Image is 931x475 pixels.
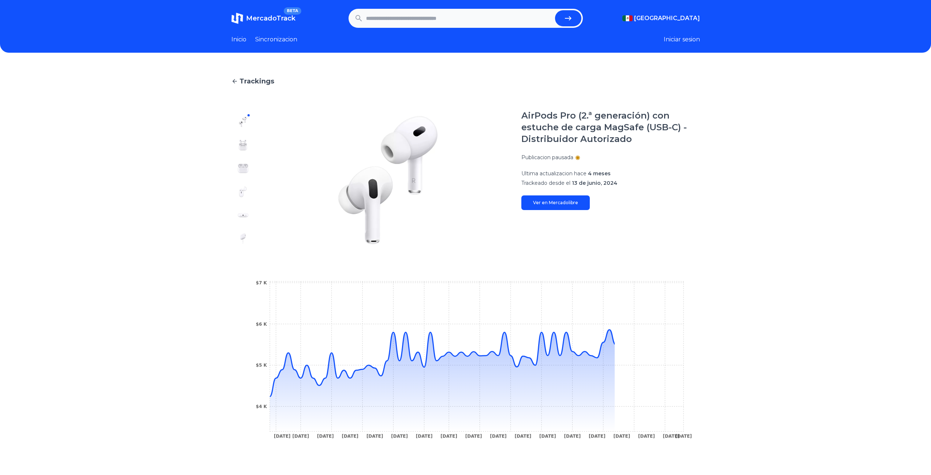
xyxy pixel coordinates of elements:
tspan: [DATE] [440,434,457,439]
a: MercadoTrackBETA [231,12,295,24]
tspan: [DATE] [613,434,630,439]
img: AirPods Pro (2.ª generación) con estuche de carga MagSafe (USB-C) - Distribuidor Autorizado [269,110,507,250]
tspan: [DATE] [589,434,606,439]
tspan: [DATE] [391,434,408,439]
tspan: [DATE] [342,434,358,439]
p: Publicacion pausada [521,154,573,161]
span: BETA [284,7,301,15]
tspan: $5 K [256,363,267,368]
span: MercadoTrack [246,14,295,22]
img: MercadoTrack [231,12,243,24]
tspan: [DATE] [564,434,581,439]
img: Mexico [622,15,633,21]
span: 13 de junio, 2024 [572,180,617,186]
span: Trackings [239,76,274,86]
a: Trackings [231,76,700,86]
span: Ultima actualizacion hace [521,170,586,177]
span: 4 meses [588,170,611,177]
tspan: [DATE] [366,434,383,439]
span: Trackeado desde el [521,180,570,186]
tspan: [DATE] [514,434,531,439]
tspan: [DATE] [465,434,482,439]
a: Sincronizacion [255,35,297,44]
tspan: [DATE] [317,434,334,439]
tspan: [DATE] [638,434,655,439]
tspan: [DATE] [675,434,692,439]
tspan: $4 K [256,404,267,409]
tspan: [DATE] [539,434,556,439]
span: [GEOGRAPHIC_DATA] [634,14,700,23]
tspan: [DATE] [273,434,290,439]
button: Iniciar sesion [664,35,700,44]
img: AirPods Pro (2.ª generación) con estuche de carga MagSafe (USB-C) - Distribuidor Autorizado [237,162,249,174]
tspan: [DATE] [292,434,309,439]
tspan: $6 K [256,322,267,327]
a: Inicio [231,35,246,44]
img: AirPods Pro (2.ª generación) con estuche de carga MagSafe (USB-C) - Distribuidor Autorizado [237,139,249,151]
img: AirPods Pro (2.ª generación) con estuche de carga MagSafe (USB-C) - Distribuidor Autorizado [237,116,249,127]
img: AirPods Pro (2.ª generación) con estuche de carga MagSafe (USB-C) - Distribuidor Autorizado [237,209,249,221]
a: Ver en Mercadolibre [521,195,590,210]
tspan: [DATE] [416,434,432,439]
tspan: $7 K [256,280,267,285]
img: AirPods Pro (2.ª generación) con estuche de carga MagSafe (USB-C) - Distribuidor Autorizado [237,233,249,244]
tspan: [DATE] [663,434,679,439]
img: AirPods Pro (2.ª generación) con estuche de carga MagSafe (USB-C) - Distribuidor Autorizado [237,186,249,198]
button: [GEOGRAPHIC_DATA] [622,14,700,23]
h1: AirPods Pro (2.ª generación) con estuche de carga MagSafe (USB-C) - Distribuidor Autorizado [521,110,700,145]
tspan: [DATE] [490,434,507,439]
